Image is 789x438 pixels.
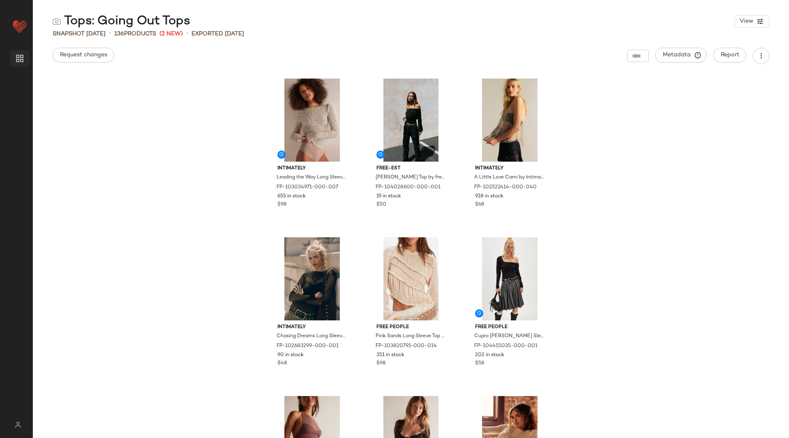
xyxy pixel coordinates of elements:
[271,79,353,162] img: 103034971_007_a
[277,343,339,350] span: FP-102683299-000-001
[662,51,700,59] span: Metadata
[53,13,190,30] div: Tops: Going Out Tops
[186,29,188,39] span: •
[277,174,346,181] span: Leading the Way Long Sleeve by Intimately at Free People in Silver, Size: L
[475,201,484,209] span: $68
[370,237,452,320] img: 103820791_014_c
[271,237,353,320] img: 102683299_001_0
[53,48,114,63] button: Request changes
[370,79,452,162] img: 104028600_001_a
[376,165,446,172] span: free-est
[53,17,61,25] img: svg%3e
[475,352,504,359] span: 202 in stock
[376,201,386,209] span: $50
[376,333,445,340] span: Pink Sands Long Sleeve Top by Free People in Tan, Size: XS
[474,174,544,181] span: A Little Love Cami by Intimately at Free People in Blue, Size: XL
[376,324,446,331] span: Free People
[468,237,551,320] img: 104455035_001_a
[475,165,544,172] span: Intimately
[739,18,753,25] span: View
[376,360,385,367] span: $98
[475,324,544,331] span: Free People
[277,352,304,359] span: 90 in stock
[277,193,306,200] span: 655 in stock
[159,30,183,38] span: (2 New)
[277,165,347,172] span: Intimately
[713,48,746,63] button: Report
[277,324,347,331] span: Intimately
[376,352,404,359] span: 351 in stock
[277,201,286,209] span: $98
[474,184,537,191] span: FP-102522414-000-040
[53,30,106,38] span: Snapshot [DATE]
[376,343,437,350] span: FP-103820791-000-014
[114,31,124,37] span: 136
[277,360,287,367] span: $48
[114,30,156,38] div: Products
[277,333,346,340] span: Chasing Dreams Long Sleeve by Intimately at Free People in Black, Size: XS/S
[475,193,503,200] span: 918 in stock
[720,52,739,58] span: Report
[376,174,445,181] span: [PERSON_NAME] Top by free-est at Free People in Black, Size: L
[191,30,244,38] p: Exported [DATE]
[12,18,28,35] img: heart_red.DM2ytmEG.svg
[655,48,707,63] button: Metadata
[109,29,111,39] span: •
[60,52,107,58] span: Request changes
[468,79,551,162] img: 102522414_040_a
[474,343,538,350] span: FP-104455035-000-001
[735,15,769,28] button: View
[376,193,401,200] span: 19 in stock
[474,333,544,340] span: Cupro [PERSON_NAME] Sleeve Top by Free People in Black, Size: S
[10,422,26,428] img: svg%3e
[277,184,338,191] span: FP-103034971-000-007
[376,184,441,191] span: FP-104028600-000-001
[475,360,484,367] span: $58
